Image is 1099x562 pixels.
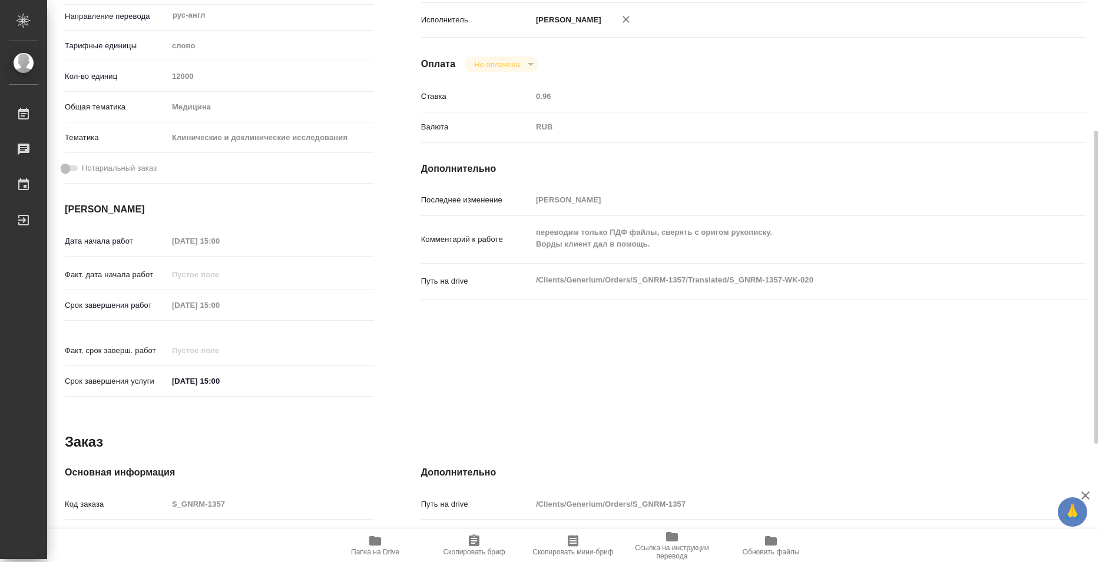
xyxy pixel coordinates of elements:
p: Общая тематика [65,101,168,113]
button: Скопировать бриф [425,529,524,562]
input: Пустое поле [168,68,374,85]
button: Не оплачена [471,59,523,69]
input: Пустое поле [168,266,271,283]
p: Тематика [65,132,168,144]
input: Пустое поле [532,496,1031,513]
div: RUB [532,117,1031,137]
p: Ставка [421,91,532,102]
p: [PERSON_NAME] [532,14,601,26]
span: Нотариальный заказ [82,162,157,174]
p: Дата начала работ [65,235,168,247]
input: Пустое поле [532,88,1031,105]
span: Папка на Drive [351,548,399,556]
p: Направление перевода [65,11,168,22]
p: Факт. дата начала работ [65,269,168,281]
button: 🙏 [1058,497,1087,527]
div: Клинические и доклинические исследования [168,128,374,148]
span: Ссылка на инструкции перевода [630,544,714,560]
button: Скопировать мини-бриф [524,529,623,562]
button: Удалить исполнителя [613,6,639,32]
button: Обновить файлы [721,529,820,562]
p: Кол-во единиц [65,71,168,82]
span: 🙏 [1062,500,1083,524]
input: Пустое поле [168,297,271,314]
textarea: переводим только ПДФ файлы, сверять с оригом рукописку. Ворды клиент дал в помощь. [532,222,1031,254]
span: Скопировать мини-бриф [532,548,613,556]
p: Путь на drive [421,498,532,510]
input: Пустое поле [168,526,374,543]
p: Последнее изменение [421,194,532,206]
h4: Оплата [421,57,456,71]
h2: Заказ [65,433,103,451]
span: Скопировать бриф [443,548,505,556]
div: Медицина [168,97,374,117]
input: Пустое поле [168,232,271,250]
textarea: /Clients/Generium/Orders/S_GNRM-1357/Translated/S_GNRM-1357-WK-020 [532,270,1031,290]
p: Срок завершения работ [65,300,168,311]
input: Пустое поле [532,526,1031,543]
p: Путь на drive [421,275,532,287]
p: Срок завершения услуги [65,375,168,387]
h4: Дополнительно [421,465,1086,480]
h4: Основная информация [65,465,374,480]
span: Обновить файлы [743,548,800,556]
p: Тарифные единицы [65,40,168,52]
h4: [PERSON_NAME] [65,202,374,217]
p: Исполнитель [421,14,532,26]
p: Код заказа [65,498,168,510]
p: Факт. срок заверш. работ [65,345,168,357]
p: Валюта [421,121,532,133]
p: Комментарий к работе [421,234,532,245]
div: слово [168,36,374,56]
button: Ссылка на инструкции перевода [623,529,721,562]
input: Пустое поле [168,342,271,359]
button: Папка на Drive [326,529,425,562]
input: Пустое поле [532,191,1031,208]
div: Не оплачена [465,56,537,72]
input: Пустое поле [168,496,374,513]
input: ✎ Введи что-нибудь [168,373,271,390]
h4: Дополнительно [421,162,1086,176]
